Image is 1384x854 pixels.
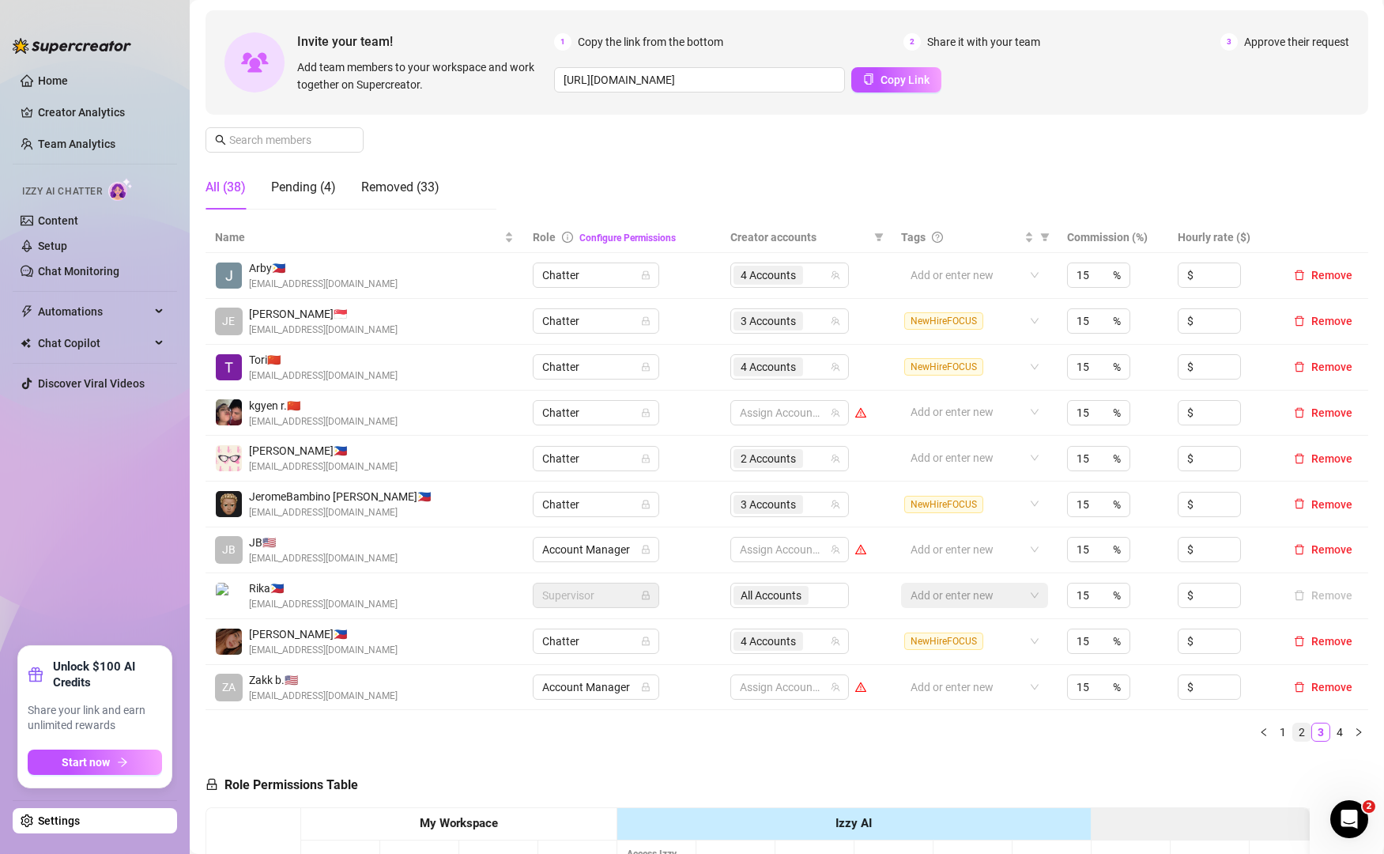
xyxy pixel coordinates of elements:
[741,633,796,650] span: 4 Accounts
[249,488,431,505] span: JeromeBambino [PERSON_NAME] 🇵🇭
[542,401,650,425] span: Chatter
[579,232,676,244] a: Configure Permissions
[542,493,650,516] span: Chatter
[927,33,1040,51] span: Share it with your team
[1311,406,1352,419] span: Remove
[1288,586,1359,605] button: Remove
[831,545,840,554] span: team
[641,316,651,326] span: lock
[249,580,398,597] span: Rika 🇵🇭
[249,414,398,429] span: [EMAIL_ADDRESS][DOMAIN_NAME]
[1294,682,1305,693] span: delete
[1040,232,1050,242] span: filter
[249,397,398,414] span: kgyen r. 🇨🇳
[542,447,650,470] span: Chatter
[542,263,650,287] span: Chatter
[249,534,398,551] span: JB 🇺🇸
[38,240,67,252] a: Setup
[542,538,650,561] span: Account Manager
[249,368,398,384] span: [EMAIL_ADDRESS][DOMAIN_NAME]
[1293,724,1310,741] a: 2
[21,338,31,349] img: Chat Copilot
[38,814,80,827] a: Settings
[863,74,874,85] span: copy
[28,667,43,682] span: gift
[1349,723,1368,742] li: Next Page
[554,33,571,51] span: 1
[855,682,866,693] span: warning
[855,544,866,555] span: warning
[831,500,840,509] span: team
[206,776,358,795] h5: Role Permissions Table
[1292,723,1311,742] li: 2
[249,689,398,704] span: [EMAIL_ADDRESS][DOMAIN_NAME]
[1273,723,1292,742] li: 1
[1294,361,1305,372] span: delete
[1288,403,1359,422] button: Remove
[831,362,840,372] span: team
[533,231,556,244] span: Role
[13,38,131,54] img: logo-BBDzfeDw.svg
[206,778,218,791] span: lock
[1354,727,1363,737] span: right
[249,305,398,323] span: [PERSON_NAME] 🇸🇬
[831,637,840,646] span: team
[21,305,33,318] span: thunderbolt
[216,445,242,471] img: Alexandra Latorre
[730,229,868,246] span: Creator accounts
[641,270,651,280] span: lock
[1294,544,1305,555] span: delete
[1311,635,1352,648] span: Remove
[38,74,68,87] a: Home
[1288,632,1359,651] button: Remove
[542,355,650,379] span: Chatter
[38,100,164,125] a: Creator Analytics
[1311,452,1352,465] span: Remove
[741,358,796,376] span: 4 Accounts
[215,229,501,246] span: Name
[216,583,242,609] img: Rika
[1294,316,1305,327] span: delete
[1288,678,1359,697] button: Remove
[542,675,650,699] span: Account Manager
[420,816,498,830] strong: My Workspace
[641,637,651,646] span: lock
[53,659,162,690] strong: Unlock $100 AI Credits
[216,491,242,517] img: JeromeBambino El Garcia
[222,678,236,696] span: ZA
[542,584,650,607] span: Supervisor
[216,354,242,380] img: Tori
[641,545,651,554] span: lock
[932,232,943,243] span: question-circle
[1363,800,1375,813] span: 2
[871,225,887,249] span: filter
[1220,33,1238,51] span: 3
[831,316,840,326] span: team
[1312,724,1329,741] a: 3
[249,505,431,520] span: [EMAIL_ADDRESS][DOMAIN_NAME]
[249,551,398,566] span: [EMAIL_ADDRESS][DOMAIN_NAME]
[62,756,111,769] span: Start now
[38,299,150,324] span: Automations
[733,312,803,331] span: 3 Accounts
[904,496,983,513] span: NewHireFOCUS
[1311,543,1352,556] span: Remove
[1259,727,1269,737] span: left
[216,399,242,425] img: kgyen ramirez
[249,323,398,338] span: [EMAIL_ADDRESS][DOMAIN_NAME]
[223,312,236,330] span: JE
[1037,225,1053,249] span: filter
[117,757,128,768] span: arrow-right
[1274,724,1292,741] a: 1
[904,312,983,330] span: NewHireFOCUS
[733,632,803,651] span: 4 Accounts
[542,309,650,333] span: Chatter
[222,541,236,558] span: JB
[249,259,398,277] span: Arby 🇵🇭
[741,266,796,284] span: 4 Accounts
[297,59,548,93] span: Add team members to your workspace and work together on Supercreator.
[578,33,723,51] span: Copy the link from the bottom
[733,449,803,468] span: 2 Accounts
[1244,33,1349,51] span: Approve their request
[1294,636,1305,647] span: delete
